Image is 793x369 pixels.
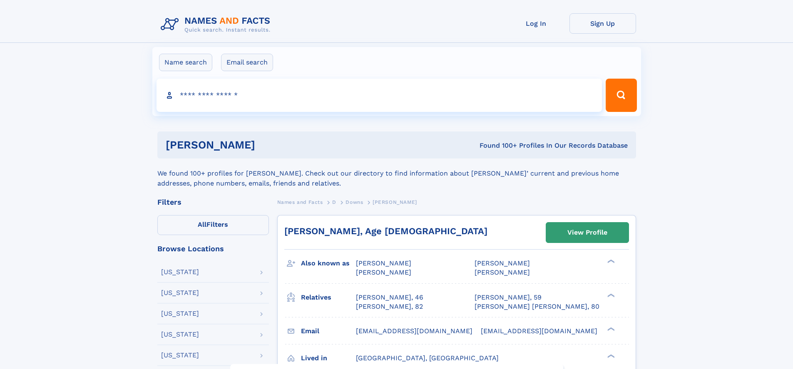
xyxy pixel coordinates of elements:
img: Logo Names and Facts [157,13,277,36]
div: Browse Locations [157,245,269,253]
div: Found 100+ Profiles In Our Records Database [367,141,628,150]
a: Sign Up [569,13,636,34]
a: View Profile [546,223,629,243]
span: Downs [346,199,363,205]
span: D [332,199,336,205]
div: [US_STATE] [161,269,199,275]
div: View Profile [567,223,607,242]
div: ❯ [605,326,615,332]
h1: [PERSON_NAME] [166,140,368,150]
a: [PERSON_NAME], Age [DEMOGRAPHIC_DATA] [284,226,487,236]
a: [PERSON_NAME], 59 [475,293,542,302]
a: D [332,197,336,207]
label: Email search [221,54,273,71]
label: Name search [159,54,212,71]
label: Filters [157,215,269,235]
div: We found 100+ profiles for [PERSON_NAME]. Check out our directory to find information about [PERS... [157,158,636,188]
a: Names and Facts [277,197,323,207]
div: Filters [157,198,269,206]
div: [US_STATE] [161,290,199,296]
a: Log In [503,13,569,34]
input: search input [157,79,602,112]
div: ❯ [605,259,615,264]
span: [EMAIL_ADDRESS][DOMAIN_NAME] [481,327,597,335]
a: [PERSON_NAME], 46 [356,293,423,302]
h3: Relatives [301,290,356,305]
a: Downs [346,197,363,207]
div: ❯ [605,353,615,359]
span: [GEOGRAPHIC_DATA], [GEOGRAPHIC_DATA] [356,354,499,362]
span: [PERSON_NAME] [475,268,530,276]
span: [PERSON_NAME] [373,199,417,205]
span: [EMAIL_ADDRESS][DOMAIN_NAME] [356,327,472,335]
a: [PERSON_NAME], 82 [356,302,423,311]
a: [PERSON_NAME] [PERSON_NAME], 80 [475,302,599,311]
button: Search Button [606,79,636,112]
div: [US_STATE] [161,310,199,317]
span: [PERSON_NAME] [356,268,411,276]
span: [PERSON_NAME] [356,259,411,267]
div: [US_STATE] [161,352,199,359]
h3: Email [301,324,356,338]
h3: Also known as [301,256,356,270]
span: All [198,220,206,228]
h3: Lived in [301,351,356,365]
div: [US_STATE] [161,331,199,338]
span: [PERSON_NAME] [475,259,530,267]
div: ❯ [605,292,615,298]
